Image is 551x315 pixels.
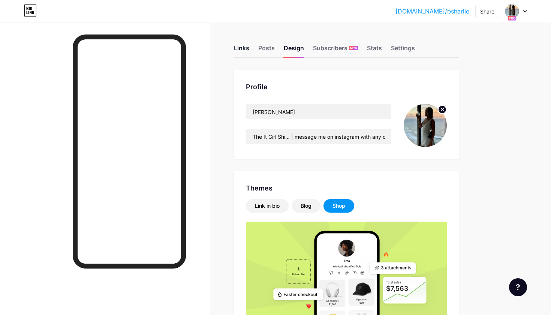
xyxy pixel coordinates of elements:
div: Link in bio [255,202,280,210]
div: Posts [258,43,275,57]
img: bsharlie [404,104,447,147]
div: Shop [332,202,345,210]
div: Blog [301,202,311,210]
input: Bio [246,129,391,144]
div: Themes [246,183,447,193]
div: Subscribers [313,43,358,57]
span: NEW [350,46,357,50]
div: Settings [391,43,415,57]
div: Design [284,43,304,57]
div: Stats [367,43,382,57]
img: bsharlie [505,4,519,18]
div: Links [234,43,249,57]
input: Name [246,104,391,119]
div: Share [480,7,494,15]
a: [DOMAIN_NAME]/bsharlie [395,7,469,16]
div: Profile [246,82,447,92]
